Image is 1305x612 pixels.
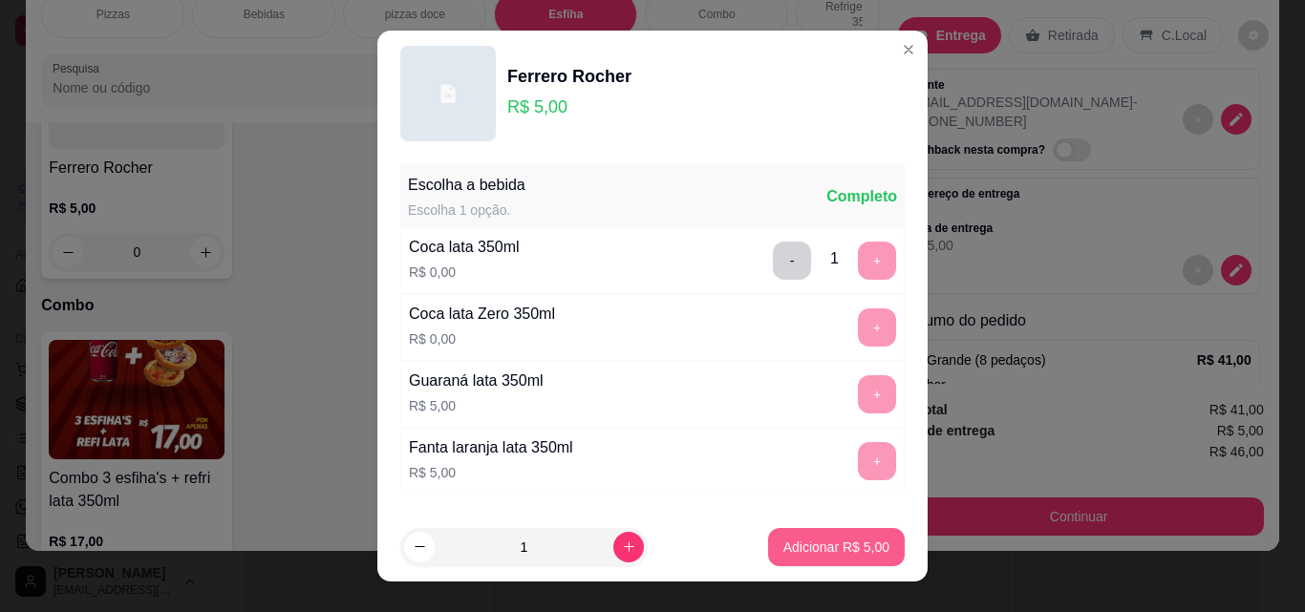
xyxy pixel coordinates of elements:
div: Escolha 1 opção. [408,200,525,220]
p: R$ 5,00 [409,396,544,415]
div: Ferrero Rocher [507,63,631,90]
div: Coca lata Zero 350ml [409,303,555,326]
div: Coca lata 350ml [409,236,520,259]
p: R$ 5,00 [507,94,631,120]
button: increase-product-quantity [613,532,644,562]
div: Completo [826,185,897,208]
button: Close [893,34,924,65]
div: Guaraná lata 350ml [409,369,544,392]
button: delete [773,242,811,280]
button: Adicionar R$ 5,00 [768,528,905,566]
p: Adicionar R$ 5,00 [783,538,889,557]
p: R$ 0,00 [409,329,555,348]
p: R$ 5,00 [409,463,573,482]
div: Fanta laranja lata 350ml [409,436,573,459]
div: 1 [830,247,839,270]
p: R$ 0,00 [409,263,520,282]
button: decrease-product-quantity [404,532,435,562]
div: Escolha a bebida [408,174,525,197]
